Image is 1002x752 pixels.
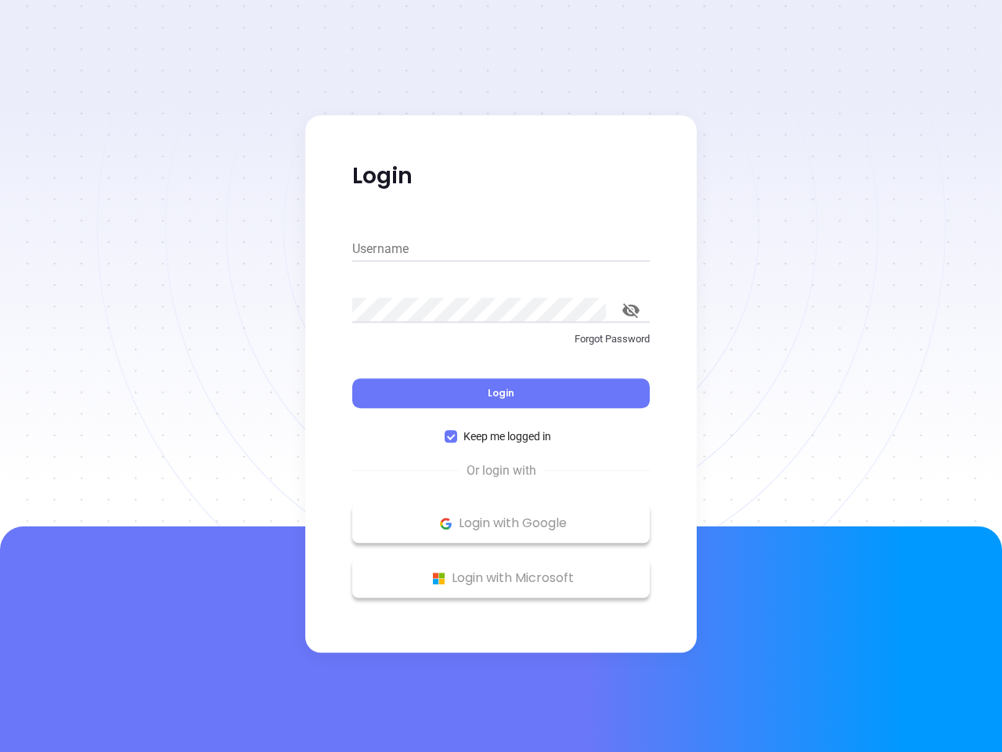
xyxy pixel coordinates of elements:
span: Login [488,386,514,399]
img: Google Logo [436,514,456,533]
p: Login [352,162,650,190]
a: Forgot Password [352,331,650,360]
p: Forgot Password [352,331,650,347]
button: Login [352,378,650,408]
img: Microsoft Logo [429,569,449,588]
p: Login with Google [360,512,642,535]
button: toggle password visibility [612,291,650,329]
span: Or login with [459,461,544,480]
button: Google Logo Login with Google [352,504,650,543]
p: Login with Microsoft [360,566,642,590]
button: Microsoft Logo Login with Microsoft [352,559,650,598]
span: Keep me logged in [457,428,557,445]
